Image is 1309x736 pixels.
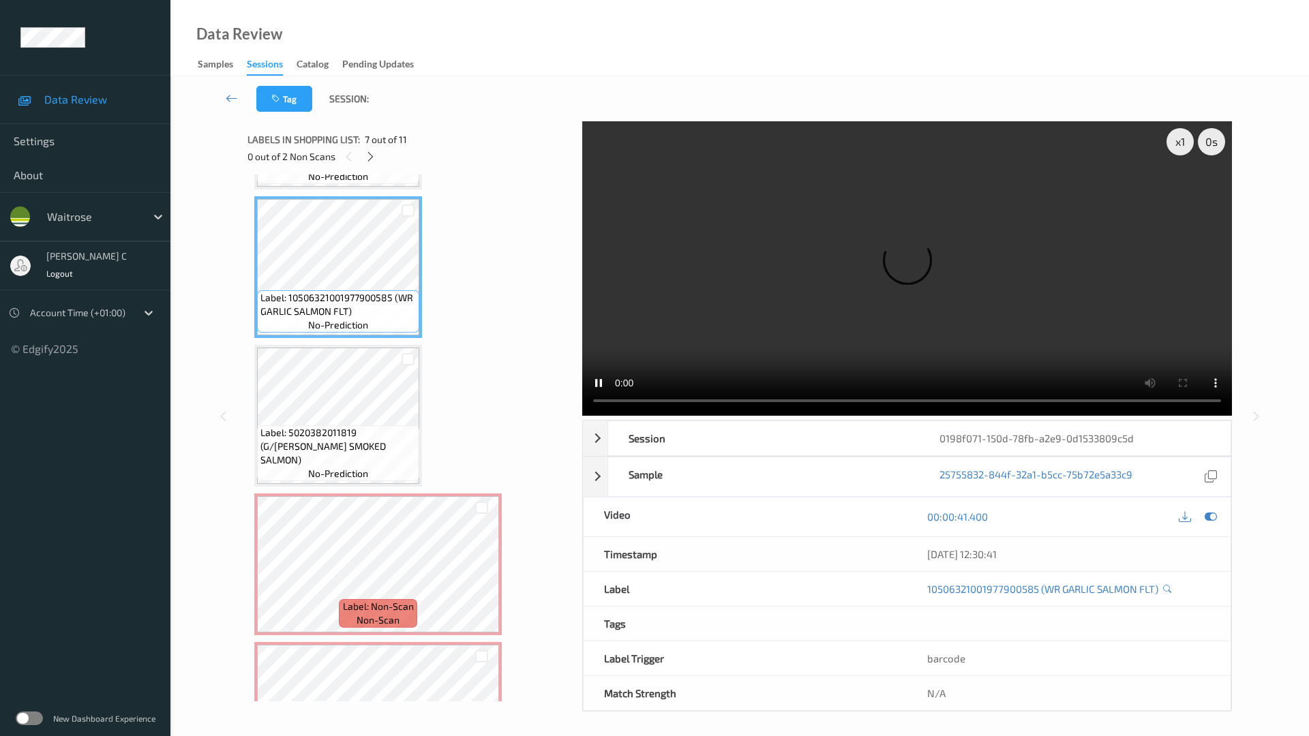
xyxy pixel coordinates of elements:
[357,613,400,627] span: non-scan
[1198,128,1225,155] div: 0 s
[584,537,907,571] div: Timestamp
[907,641,1231,675] div: barcode
[247,55,297,76] a: Sessions
[583,420,1231,456] div: Session0198f071-150d-78fb-a2e9-0d1533809c5d
[308,318,368,332] span: no-prediction
[608,421,920,455] div: Session
[198,57,233,74] div: Samples
[927,547,1210,561] div: [DATE] 12:30:41
[308,170,368,183] span: no-prediction
[907,676,1231,710] div: N/A
[329,92,369,106] span: Session:
[608,457,920,496] div: Sample
[260,426,416,467] span: Label: 5020382011819 (G/[PERSON_NAME] SMOKED SALMON)
[343,600,414,613] span: Label: Non-Scan
[584,641,907,675] div: Label Trigger
[584,572,907,606] div: Label
[342,57,414,74] div: Pending Updates
[297,57,329,74] div: Catalog
[196,27,282,41] div: Data Review
[1167,128,1194,155] div: x 1
[584,607,907,641] div: Tags
[247,133,360,147] span: Labels in shopping list:
[256,86,312,112] button: Tag
[260,291,416,318] span: Label: 10506321001977900585 (WR GARLIC SALMON FLT)
[342,55,427,74] a: Pending Updates
[198,55,247,74] a: Samples
[297,55,342,74] a: Catalog
[247,57,283,76] div: Sessions
[365,133,407,147] span: 7 out of 11
[939,467,1132,486] a: 25755832-844f-32a1-b5cc-75b72e5a33c9
[919,421,1231,455] div: 0198f071-150d-78fb-a2e9-0d1533809c5d
[584,497,907,536] div: Video
[584,676,907,710] div: Match Strength
[308,467,368,480] span: no-prediction
[583,457,1231,497] div: Sample25755832-844f-32a1-b5cc-75b72e5a33c9
[247,148,573,165] div: 0 out of 2 Non Scans
[927,510,988,523] a: 00:00:41.400
[927,582,1158,596] a: 10506321001977900585 (WR GARLIC SALMON FLT)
